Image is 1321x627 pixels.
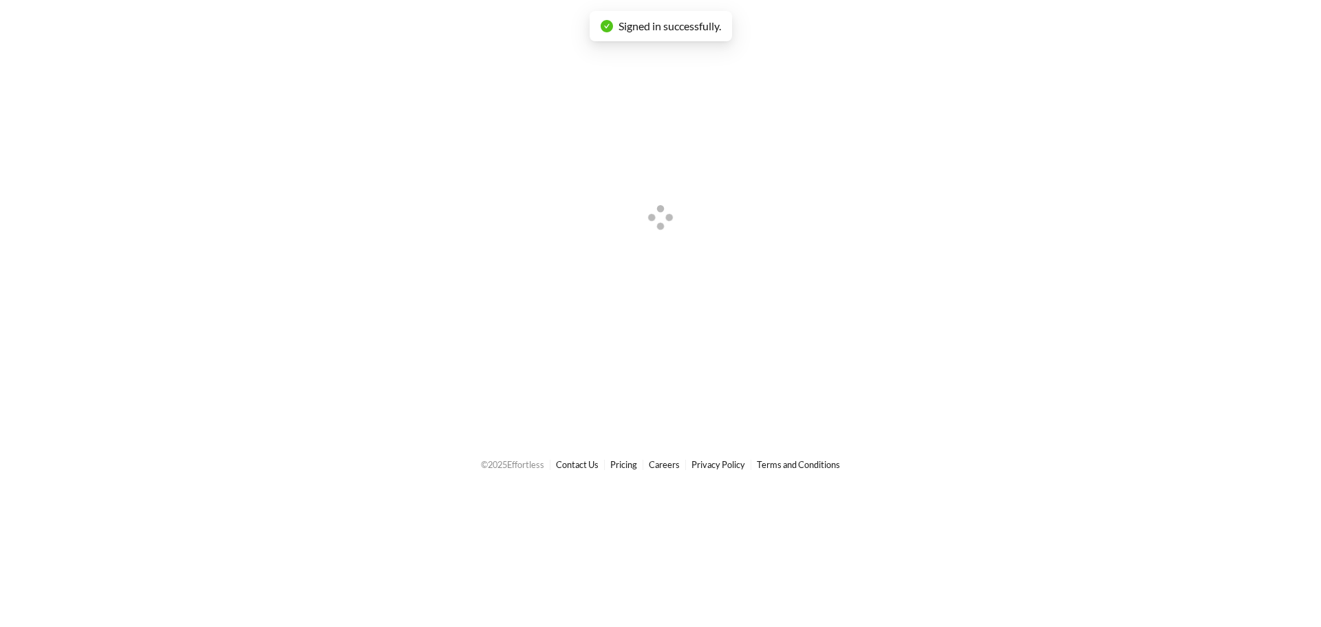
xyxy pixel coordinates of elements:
[757,459,840,470] a: Terms and Conditions
[556,459,599,470] a: Contact Us
[610,459,637,470] a: Pricing
[619,19,721,32] span: Signed in successfully.
[601,20,613,32] span: check-circle
[481,459,544,470] span: © 2025 Effortless
[691,459,745,470] a: Privacy Policy
[649,459,680,470] a: Careers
